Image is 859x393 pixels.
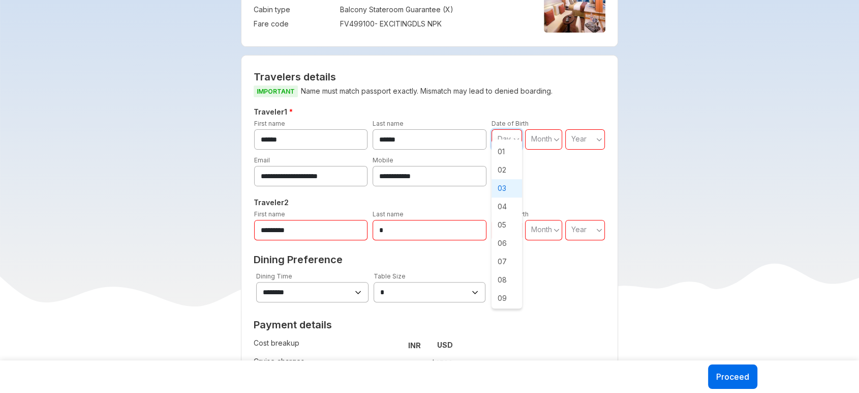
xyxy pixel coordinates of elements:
[554,225,560,235] svg: angle down
[254,17,335,31] td: Fare code
[513,134,519,145] svg: angle down
[254,156,270,164] label: Email
[254,319,453,331] h2: Payment details
[437,341,453,349] strong: USD
[340,3,527,17] td: Balcony Stateroom Guarantee (X)
[254,336,378,354] td: Cost breakup
[492,161,522,179] span: 02
[254,3,335,17] td: Cabin type
[374,272,406,280] label: Table Size
[554,134,560,145] svg: angle down
[492,289,522,307] span: 09
[492,271,522,289] span: 08
[373,120,404,127] label: Last name
[373,210,404,218] label: Last name
[254,354,378,373] td: Cruise charges
[492,216,522,234] span: 05
[373,156,393,164] label: Mobile
[254,71,606,83] h2: Travelers details
[408,341,421,350] strong: INR
[492,120,529,127] label: Date of Birth
[382,356,425,371] td: ₹ 317935
[708,364,757,389] button: Proceed
[254,254,606,266] h2: Dining Preference
[378,354,382,373] td: :
[596,134,602,145] svg: angle down
[256,272,292,280] label: Dining Time
[571,134,587,143] span: Year
[571,225,587,234] span: Year
[335,3,340,17] td: :
[425,356,453,371] td: $ 3500
[531,225,552,234] span: Month
[498,134,511,143] span: Day
[492,179,522,198] span: 03
[492,252,522,271] span: 07
[254,210,285,218] label: First name
[252,196,608,209] h5: Traveler 2
[531,134,552,143] span: Month
[492,198,522,216] span: 04
[378,336,382,354] td: :
[254,86,298,97] span: IMPORTANT
[335,17,340,31] td: :
[492,234,522,252] span: 06
[254,85,606,98] p: Name must match passport exactly. Mismatch may lead to denied boarding.
[254,120,285,127] label: First name
[596,225,602,235] svg: angle down
[492,143,522,161] span: 01
[340,19,527,29] div: FV499100 - EXCITINGDLS NPK
[252,106,608,118] h5: Traveler 1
